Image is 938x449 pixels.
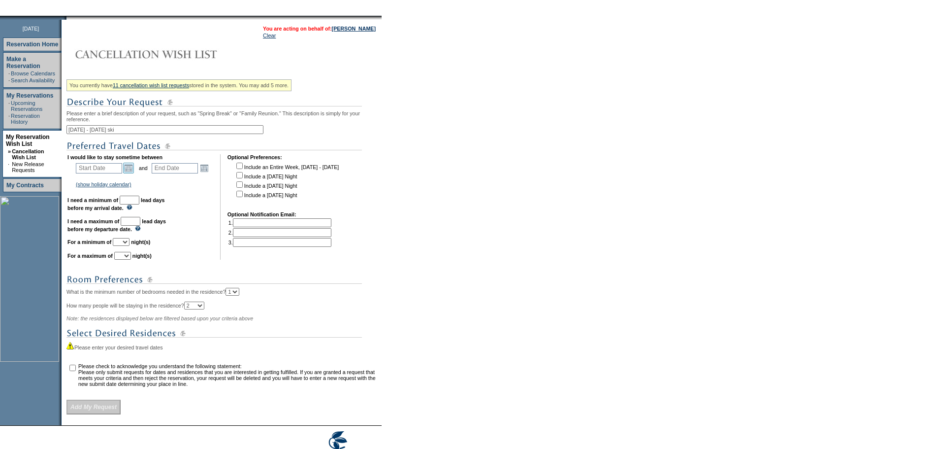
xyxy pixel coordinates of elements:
[67,218,166,232] b: lead days before my departure date.
[67,154,162,160] b: I would like to stay sometime between
[135,226,141,231] img: questionMark_lightBlue.gif
[132,253,152,259] b: night(s)
[11,113,40,125] a: Reservation History
[66,79,291,91] div: You currently have stored in the system. You may add 5 more.
[199,163,210,173] a: Open the calendar popup.
[66,342,74,349] img: icon_alert2.gif
[66,342,379,350] div: Please enter your desired travel dates
[228,218,331,227] td: 1.
[76,181,131,187] a: (show holiday calendar)
[6,56,40,69] a: Make a Reservation
[63,16,66,20] img: promoShadowLeftCorner.gif
[66,76,379,414] div: Please enter a brief description of your request, such as "Spring Break" or "Family Reunion." Thi...
[78,363,378,387] td: Please check to acknowledge you understand the following statement: Please only submit requests f...
[234,161,339,205] td: Include an Entire Week, [DATE] - [DATE] Include a [DATE] Night Include a [DATE] Night Include a [...
[152,163,198,173] input: Date format: M/D/Y. Shortcut keys: [T] for Today. [UP] or [.] for Next Day. [DOWN] or [,] for Pre...
[131,239,150,245] b: night(s)
[8,100,10,112] td: ·
[6,182,44,189] a: My Contracts
[227,211,296,217] b: Optional Notification Email:
[67,197,118,203] b: I need a minimum of
[66,400,121,414] input: Add My Request
[228,228,331,237] td: 2.
[11,70,55,76] a: Browse Calendars
[67,218,119,224] b: I need a maximum of
[11,77,55,83] a: Search Availability
[8,113,10,125] td: ·
[23,26,39,32] span: [DATE]
[228,238,331,247] td: 3.
[11,100,42,112] a: Upcoming Reservations
[8,161,11,173] td: ·
[76,163,122,173] input: Date format: M/D/Y. Shortcut keys: [T] for Today. [UP] or [.] for Next Day. [DOWN] or [,] for Pre...
[8,77,10,83] td: ·
[66,16,67,20] img: blank.gif
[66,274,362,286] img: subTtlRoomPreferences.gif
[66,44,263,64] img: Cancellation Wish List
[137,161,149,175] td: and
[8,70,10,76] td: ·
[12,148,44,160] a: Cancellation Wish List
[263,26,376,32] span: You are acting on behalf of:
[66,315,253,321] span: Note: the residences displayed below are filtered based upon your criteria above
[8,148,11,154] b: »
[67,197,165,211] b: lead days before my arrival date.
[127,205,132,210] img: questionMark_lightBlue.gif
[227,154,282,160] b: Optional Preferences:
[6,41,58,48] a: Reservation Home
[263,33,276,38] a: Clear
[67,239,111,245] b: For a minimum of
[113,82,189,88] a: 11 cancellation wish list requests
[67,253,113,259] b: For a maximum of
[6,92,53,99] a: My Reservations
[123,163,134,173] a: Open the calendar popup.
[332,26,376,32] a: [PERSON_NAME]
[6,134,50,147] a: My Reservation Wish List
[12,161,44,173] a: New Release Requests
